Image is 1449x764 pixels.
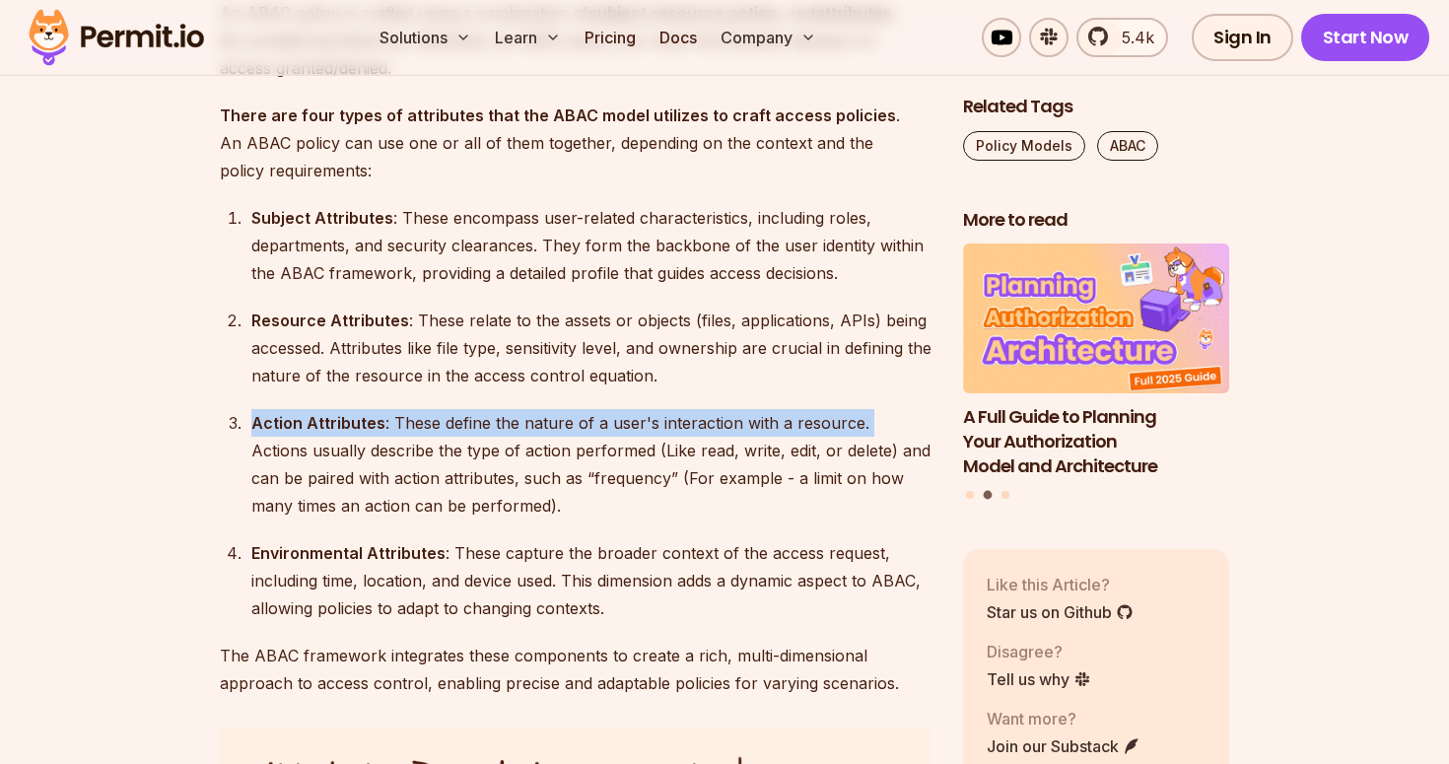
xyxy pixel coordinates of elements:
[251,307,931,389] div: : These relate to the assets or objects (files, applications, APIs) being accessed. Attributes li...
[20,4,213,71] img: Permit logo
[251,208,393,228] strong: Subject Attributes
[1110,26,1154,49] span: 5.4k
[987,734,1140,758] a: Join our Substack
[220,642,931,697] p: The ABAC framework integrates these components to create a rich, multi-dimensional approach to ac...
[987,640,1091,663] p: Disagree?
[966,491,974,499] button: Go to slide 1
[963,131,1085,161] a: Policy Models
[487,18,569,57] button: Learn
[577,18,644,57] a: Pricing
[1301,14,1430,61] a: Start Now
[987,600,1134,624] a: Star us on Github
[251,204,931,287] div: : These encompass user-related characteristics, including roles, departments, and security cleara...
[963,244,1229,479] li: 2 of 3
[251,413,385,433] strong: Action Attributes
[963,405,1229,478] h3: A Full Guide to Planning Your Authorization Model and Architecture
[372,18,479,57] button: Solutions
[220,105,896,125] strong: There are four types of attributes that the ABAC model utilizes to craft access policies
[220,102,931,184] p: . An ABAC policy can use one or all of them together, depending on the context and the policy req...
[251,409,931,520] div: : These define the nature of a user's interaction with a resource. Actions usually describe the t...
[251,539,931,622] div: : These capture the broader context of the access request, including time, location, and device u...
[652,18,705,57] a: Docs
[963,208,1229,233] h2: More to read
[251,311,409,330] strong: Resource Attributes
[713,18,824,57] button: Company
[987,707,1140,730] p: Want more?
[963,244,1229,503] div: Posts
[1097,131,1158,161] a: ABAC
[1001,491,1009,499] button: Go to slide 3
[251,543,446,563] strong: Environmental Attributes
[987,667,1091,691] a: Tell us why
[963,95,1229,119] h2: Related Tags
[1192,14,1293,61] a: Sign In
[1076,18,1168,57] a: 5.4k
[984,491,993,500] button: Go to slide 2
[963,244,1229,394] img: A Full Guide to Planning Your Authorization Model and Architecture
[987,573,1134,596] p: Like this Article?
[963,244,1229,479] a: A Full Guide to Planning Your Authorization Model and ArchitectureA Full Guide to Planning Your A...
